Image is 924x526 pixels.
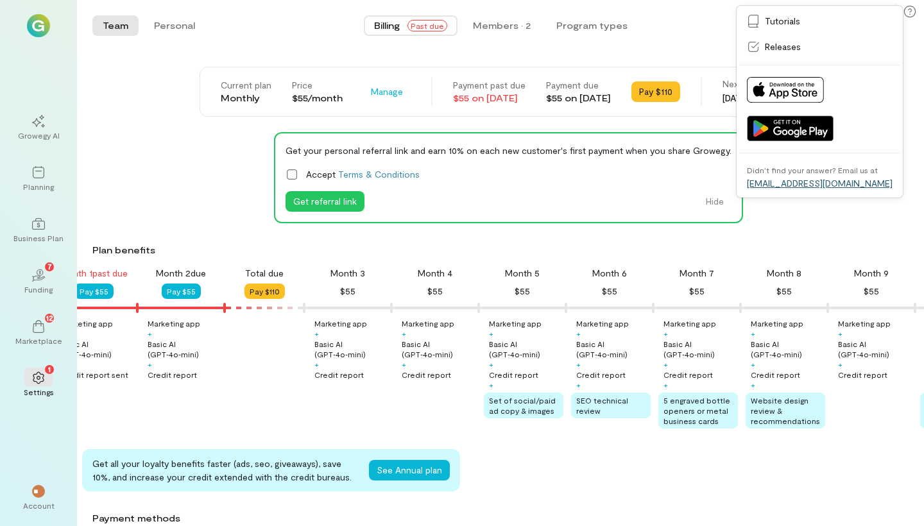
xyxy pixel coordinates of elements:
[751,396,820,425] span: Website design review & recommendations
[371,85,403,98] span: Manage
[576,369,626,380] div: Credit report
[453,92,526,105] div: $55 on [DATE]
[631,81,680,102] button: Pay $110
[15,156,62,202] a: Planning
[765,40,801,53] span: Releases
[292,92,343,105] div: $55/month
[18,130,60,140] div: Growegy AI
[286,144,732,157] div: Get your personal referral link and earn 10% on each new customer's first payment when you share ...
[489,318,542,328] div: Marketing app
[148,318,200,328] div: Marketing app
[453,79,526,92] div: Payment past due
[663,380,668,390] div: +
[747,77,824,103] img: Download on App Store
[576,318,629,328] div: Marketing app
[576,328,581,339] div: +
[402,339,476,359] div: Basic AI (GPT‑4o‑mini)
[739,8,900,34] a: Tutorials
[162,284,201,299] button: Pay $55
[144,15,205,36] button: Personal
[47,260,52,272] span: 7
[148,328,152,339] div: +
[663,318,716,328] div: Marketing app
[221,79,271,92] div: Current plan
[515,284,530,299] div: $55
[92,512,835,525] div: Payment methods
[751,318,803,328] div: Marketing app
[15,259,62,305] a: Funding
[340,284,355,299] div: $55
[330,267,365,280] div: Month 3
[663,369,713,380] div: Credit report
[74,284,114,299] button: Pay $55
[148,369,197,380] div: Credit report
[245,267,284,280] div: Total due
[148,359,152,369] div: +
[576,339,651,359] div: Basic AI (GPT‑4o‑mini)
[489,396,556,415] span: Set of social/paid ad copy & images
[751,369,800,380] div: Credit report
[92,457,359,484] div: Get all your loyalty benefits faster (ads, seo, giveaways), save 10%, and increase your credit ex...
[23,500,55,511] div: Account
[747,115,834,141] img: Get it on Google Play
[505,267,540,280] div: Month 5
[489,369,538,380] div: Credit report
[402,359,406,369] div: +
[864,284,879,299] div: $55
[13,233,64,243] div: Business Plan
[24,284,53,294] div: Funding
[739,34,900,60] a: Releases
[92,15,139,36] button: Team
[364,15,458,36] button: BillingPast due
[751,328,755,339] div: +
[854,267,889,280] div: Month 9
[374,19,400,32] span: Billing
[314,339,389,359] div: Basic AI (GPT‑4o‑mini)
[92,244,919,257] div: Plan benefits
[689,284,705,299] div: $55
[60,267,128,280] div: Month 1 past due
[489,328,493,339] div: +
[838,318,891,328] div: Marketing app
[592,267,627,280] div: Month 6
[402,318,454,328] div: Marketing app
[221,92,271,105] div: Monthly
[546,79,611,92] div: Payment due
[15,105,62,151] a: Growegy AI
[723,78,796,90] div: Next credit report
[24,387,54,397] div: Settings
[576,359,581,369] div: +
[663,396,730,425] span: 5 engraved bottle openers or metal business cards
[314,318,367,328] div: Marketing app
[723,90,796,106] div: [DATE]
[314,369,364,380] div: Credit report
[314,359,319,369] div: +
[156,267,206,280] div: Month 2 due
[60,318,113,328] div: Marketing app
[46,312,53,323] span: 12
[747,178,893,189] a: [EMAIL_ADDRESS][DOMAIN_NAME]
[427,284,443,299] div: $55
[314,328,319,339] div: +
[418,267,452,280] div: Month 4
[489,380,493,390] div: +
[402,369,451,380] div: Credit report
[463,15,541,36] button: Members · 2
[363,81,411,102] button: Manage
[15,310,62,356] a: Marketplace
[60,369,128,380] div: Credit report sent
[751,359,755,369] div: +
[473,19,531,32] div: Members · 2
[286,191,364,212] button: Get referral link
[776,284,792,299] div: $55
[747,165,878,175] div: Didn’t find your answer? Email us at
[663,339,738,359] div: Basic AI (GPT‑4o‑mini)
[838,359,843,369] div: +
[546,15,638,36] button: Program types
[576,396,628,415] span: SEO technical review
[663,328,668,339] div: +
[306,167,420,181] span: Accept
[23,182,54,192] div: Planning
[15,335,62,346] div: Marketplace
